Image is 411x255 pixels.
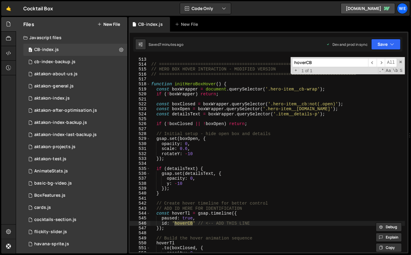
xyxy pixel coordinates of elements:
div: 549 [130,236,150,241]
div: 518 [130,82,150,87]
div: 12094/30497.js [23,189,127,202]
button: Copy [376,243,402,252]
input: Search for [292,58,368,67]
div: aktakon-projects.js [34,144,75,150]
div: aktakon-index-last-backup.js [34,132,97,138]
div: aktakon-about-us.js [34,71,78,77]
button: Code Only [180,3,231,14]
div: New File [175,21,200,27]
div: 539 [130,186,150,191]
span: RegExp Search [378,68,385,74]
div: 546 [130,221,150,226]
div: 527 [130,127,150,131]
div: 544 [130,211,150,216]
div: 536 [130,171,150,176]
div: 524 [130,112,150,117]
div: Javascript files [16,32,127,44]
div: 537 [130,176,150,181]
div: 541 [130,196,150,201]
div: CB-index.js [34,47,59,53]
div: 528 [130,131,150,136]
div: 12094/46147.js [23,104,127,117]
a: 🤙 [1,1,16,16]
span: Whole Word Search [392,68,399,74]
div: cb-index-backup.js [34,59,75,65]
div: 12094/44174.js [23,117,127,129]
span: Toggle Replace mode [293,68,299,73]
div: 535 [130,166,150,171]
div: 12094/35474.js [23,226,127,238]
div: 12094/46847.js [23,56,127,68]
span: CaseSensitive Search [385,68,392,74]
div: 12094/45381.js [23,153,127,165]
div: 525 [130,117,150,121]
div: aktakon-index.js [34,96,70,101]
div: 532 [130,151,150,156]
div: aktakon-after-optimisation.js [34,108,97,113]
div: 521 [130,97,150,102]
div: 519 [130,87,150,92]
div: 531 [130,146,150,151]
div: 516 [130,72,150,77]
div: aktakon-general.js [34,83,74,89]
div: 523 [130,107,150,111]
div: 545 [130,216,150,221]
div: 540 [130,191,150,196]
div: cocktails-section.js [34,217,76,223]
span: 0 [28,48,32,53]
div: Saved [149,42,183,47]
span: ​ [368,58,377,67]
button: Save [371,39,401,50]
div: 529 [130,136,150,141]
div: Cocktail Box [23,5,53,12]
span: Search In Selection [399,68,403,74]
a: We [397,3,408,14]
div: 12094/36679.js [23,238,127,250]
div: Dev and prod in sync [326,42,368,47]
div: BoxFeatures.js [34,193,65,198]
div: 12094/43364.js [23,92,127,104]
span: Alt-Enter [385,58,397,67]
div: 548 [130,231,150,236]
div: 534 [130,161,150,166]
div: 12094/45380.js [23,80,127,92]
div: 522 [130,102,150,107]
div: 517 [130,77,150,82]
div: 550 [130,241,150,246]
div: AnimateStats.js [34,168,68,174]
span: 1 of 1 [299,68,315,73]
div: 520 [130,92,150,97]
div: 12094/46486.js [23,44,127,56]
div: 543 [130,206,150,211]
div: 542 [130,201,150,206]
span: ​ [377,58,385,67]
h2: Files [23,21,34,28]
div: aktakon-index-backup.js [34,120,87,125]
div: CB-index.js [138,21,163,27]
div: 12094/36058.js [23,177,127,189]
div: 12094/44999.js [23,129,127,141]
div: 538 [130,181,150,186]
div: flickity-slider.js [34,229,67,235]
button: Explain [376,233,402,242]
div: 12094/34793.js [23,202,127,214]
div: 526 [130,121,150,126]
div: basic-bg-video.js [34,181,72,186]
button: Debug [376,223,402,232]
div: 12094/44521.js [23,68,127,80]
div: 533 [130,156,150,161]
div: 515 [130,67,150,72]
div: 551 [130,246,150,250]
div: 12094/36060.js [23,214,127,226]
div: 12094/44389.js [23,141,127,153]
div: 12094/30498.js [23,165,127,177]
div: 513 [130,57,150,62]
div: aktakon-test.js [34,156,66,162]
button: New File [97,22,120,27]
div: 530 [130,141,150,146]
div: 7 minutes ago [159,42,183,47]
div: 547 [130,226,150,231]
div: havana-sprite.js [34,241,69,247]
a: [DOMAIN_NAME] [341,3,395,14]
